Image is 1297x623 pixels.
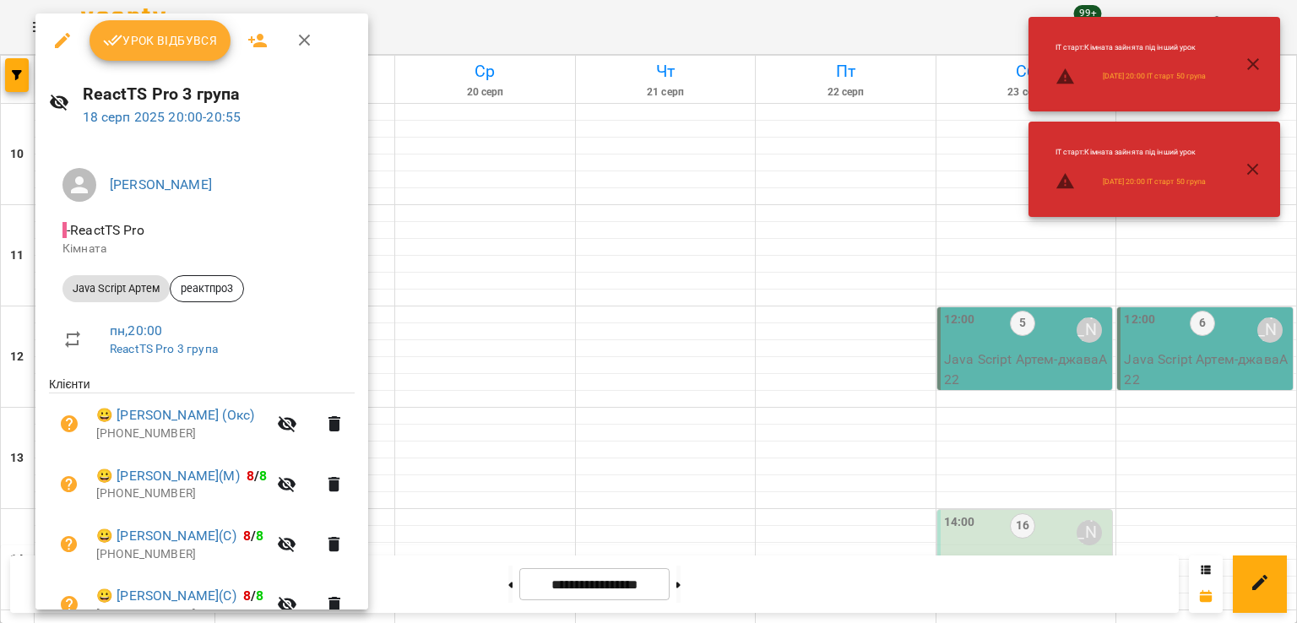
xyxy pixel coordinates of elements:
a: 18 серп 2025 20:00-20:55 [83,109,241,125]
a: [DATE] 20:00 ІТ старт 50 група [1103,71,1207,82]
span: - ReactTS Pro [62,222,148,238]
p: [PHONE_NUMBER] [96,485,267,502]
span: 8 [243,528,251,544]
a: 😀 [PERSON_NAME](М) [96,466,240,486]
p: [PHONE_NUMBER] [96,425,267,442]
p: [PHONE_NUMBER] [96,606,267,623]
a: [PERSON_NAME] [110,176,212,192]
a: 😀 [PERSON_NAME](С) [96,586,236,606]
h6: ReactTS Pro 3 група [83,81,355,107]
span: 8 [259,468,267,484]
span: Java Script Артем [62,281,170,296]
button: Візит ще не сплачено. Додати оплату? [49,404,90,444]
span: Урок відбувся [103,30,218,51]
p: Кімната [62,241,341,257]
span: 8 [243,588,251,604]
a: 😀 [PERSON_NAME] (Окс) [96,405,254,425]
b: / [243,588,263,604]
p: [PHONE_NUMBER] [96,546,267,563]
div: реактпро3 [170,275,244,302]
span: реактпро3 [171,281,243,296]
button: Візит ще не сплачено. Додати оплату? [49,524,90,565]
span: 8 [256,588,263,604]
button: Урок відбувся [90,20,231,61]
a: 😀 [PERSON_NAME](С) [96,526,236,546]
a: пн , 20:00 [110,322,162,339]
b: / [243,528,263,544]
b: / [247,468,267,484]
a: ReactTS Pro 3 група [110,342,218,355]
span: 8 [256,528,263,544]
button: Візит ще не сплачено. Додати оплату? [49,464,90,505]
a: [DATE] 20:00 ІТ старт 50 група [1103,176,1207,187]
li: ІТ старт : Кімната зайнята під інший урок [1042,35,1220,60]
li: ІТ старт : Кімната зайнята під інший урок [1042,140,1220,165]
span: 8 [247,468,254,484]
